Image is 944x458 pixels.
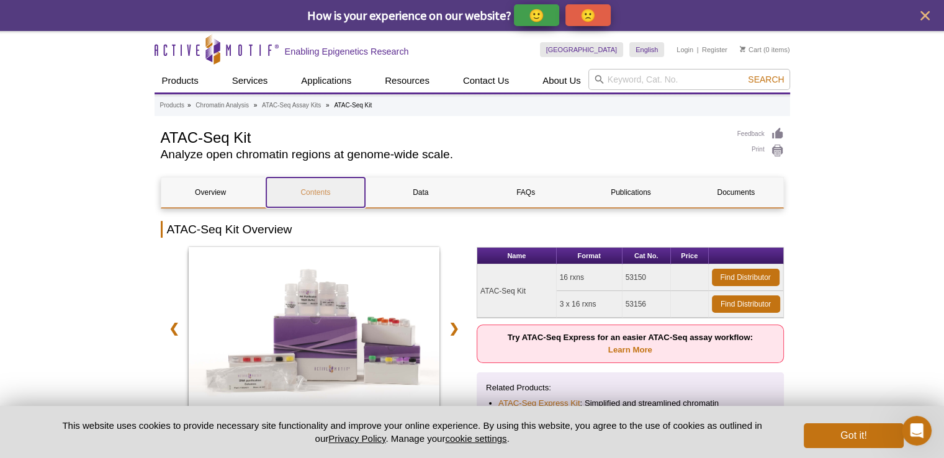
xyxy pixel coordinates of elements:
[225,69,276,92] a: Services
[41,419,784,445] p: This website uses cookies to provide necessary site functionality and improve your online experie...
[254,102,258,109] li: »
[371,177,470,207] a: Data
[671,248,709,264] th: Price
[629,42,664,57] a: English
[623,291,671,318] td: 53156
[702,45,727,54] a: Register
[187,102,191,109] li: »
[737,144,784,158] a: Print
[737,127,784,141] a: Feedback
[508,333,753,354] strong: Try ATAC-Seq Express for an easier ATAC-Seq assay workflow:
[477,264,557,318] td: ATAC-Seq Kit
[477,248,557,264] th: Name
[740,42,790,57] li: (0 items)
[588,69,790,90] input: Keyword, Cat. No.
[294,69,359,92] a: Applications
[535,69,588,92] a: About Us
[189,247,440,418] a: ATAC-Seq Kit
[328,433,385,444] a: Privacy Policy
[189,247,440,415] img: ATAC-Seq Kit
[697,42,699,57] li: |
[580,7,596,23] p: 🙁
[377,69,437,92] a: Resources
[456,69,516,92] a: Contact Us
[161,177,260,207] a: Overview
[196,100,249,111] a: Chromatin Analysis
[557,291,623,318] td: 3 x 16 rxns
[677,45,693,54] a: Login
[160,100,184,111] a: Products
[334,102,372,109] li: ATAC-Seq Kit
[445,433,506,444] button: cookie settings
[486,382,775,394] p: Related Products:
[804,423,903,448] button: Got it!
[266,177,365,207] a: Contents
[740,45,762,54] a: Cart
[623,248,671,264] th: Cat No.
[529,7,544,23] p: 🙂
[744,74,788,85] button: Search
[285,46,409,57] h2: Enabling Epigenetics Research
[712,295,780,313] a: Find Distributor
[917,8,933,24] button: close
[740,46,745,52] img: Your Cart
[441,314,467,343] a: ❯
[326,102,330,109] li: »
[155,69,206,92] a: Products
[498,397,762,422] li: : Simplified and streamlined chromatin accessibility profiling
[557,264,623,291] td: 16 rxns
[307,7,511,23] span: How is your experience on our website?
[161,149,725,160] h2: Analyze open chromatin regions at genome-wide scale.
[161,127,725,146] h1: ATAC-Seq Kit
[608,345,652,354] a: Learn More
[161,221,784,238] h2: ATAC-Seq Kit Overview
[582,177,680,207] a: Publications
[476,177,575,207] a: FAQs
[686,177,785,207] a: Documents
[161,314,187,343] a: ❮
[557,248,623,264] th: Format
[748,74,784,84] span: Search
[902,416,932,446] iframe: Intercom live chat
[540,42,624,57] a: [GEOGRAPHIC_DATA]
[262,100,321,111] a: ATAC-Seq Assay Kits
[623,264,671,291] td: 53150
[498,397,580,410] a: ATAC-Seq Express Kit
[712,269,780,286] a: Find Distributor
